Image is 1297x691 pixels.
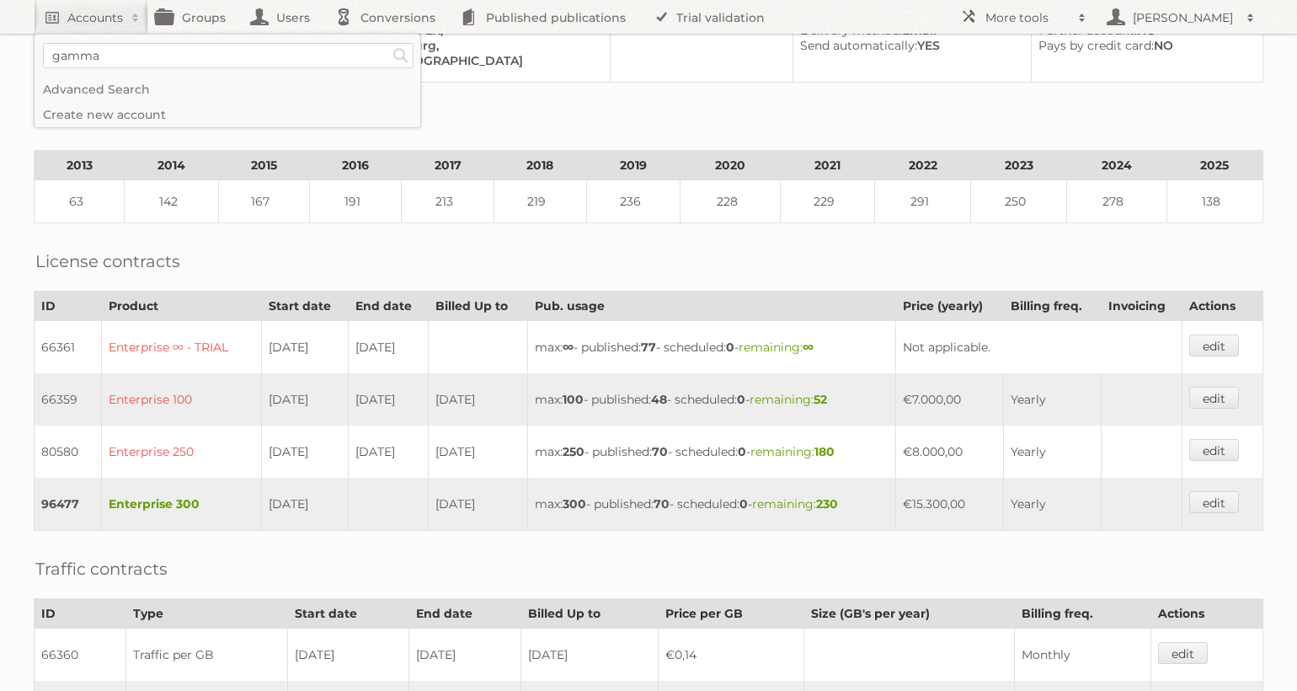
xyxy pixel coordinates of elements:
td: Not applicable. [896,321,1182,374]
td: [DATE] [429,478,527,531]
td: [DATE] [287,629,408,682]
div: [GEOGRAPHIC_DATA] [392,53,596,68]
th: Billed Up to [429,292,527,321]
th: End date [409,599,521,629]
strong: 0 [726,340,734,355]
a: Create new account [35,102,420,127]
th: Start date [287,599,408,629]
th: Billing freq. [1003,292,1101,321]
td: 66361 [35,321,102,374]
strong: 77 [641,340,656,355]
td: max: - published: - scheduled: - [527,426,896,478]
th: Actions [1150,599,1262,629]
h2: Accounts [67,9,123,26]
td: 63 [35,180,125,223]
td: Yearly [1003,478,1101,531]
a: edit [1189,491,1239,513]
span: remaining: [750,444,835,459]
div: YES [800,38,1017,53]
td: 142 [125,180,219,223]
th: 2016 [309,151,402,180]
div: Tilburg, [392,38,596,53]
h2: More tools [985,9,1070,26]
td: 229 [781,180,875,223]
th: 2022 [874,151,970,180]
span: remaining: [752,496,838,512]
th: End date [348,292,429,321]
td: 66360 [35,629,126,682]
th: 2013 [35,151,125,180]
span: Pays by credit card: [1038,38,1154,53]
strong: 70 [654,496,670,512]
td: 278 [1067,180,1167,223]
td: 167 [219,180,309,223]
td: €0,14 [659,629,804,682]
input: Search [388,43,414,68]
td: [DATE] [429,373,527,426]
th: 2021 [781,151,875,180]
th: 2015 [219,151,309,180]
td: Yearly [1003,373,1101,426]
td: 250 [971,180,1067,223]
td: Traffic per GB [126,629,288,682]
th: ID [35,599,126,629]
td: [DATE] [261,321,348,374]
td: [DATE] [348,373,429,426]
td: Yearly [1003,426,1101,478]
td: €7.000,00 [896,373,1003,426]
strong: 250 [563,444,584,459]
strong: 300 [563,496,586,512]
td: [DATE] [521,629,659,682]
td: Enterprise 250 [101,426,261,478]
th: 2017 [402,151,494,180]
strong: 0 [739,496,748,512]
strong: ∞ [803,340,814,355]
th: ID [35,292,102,321]
div: NO [1038,38,1249,53]
td: Enterprise 100 [101,373,261,426]
td: €15.300,00 [896,478,1003,531]
strong: 230 [816,496,838,512]
td: [DATE] [261,373,348,426]
h2: License contracts [35,249,180,274]
th: 2024 [1067,151,1167,180]
td: 291 [874,180,970,223]
td: 228 [681,180,781,223]
td: 96477 [35,478,102,531]
span: remaining: [750,392,827,407]
strong: 0 [738,444,746,459]
td: max: - published: - scheduled: - [527,373,896,426]
td: 213 [402,180,494,223]
th: 2018 [494,151,586,180]
td: €8.000,00 [896,426,1003,478]
td: 219 [494,180,586,223]
th: Price (yearly) [896,292,1003,321]
td: 191 [309,180,402,223]
td: [DATE] [261,426,348,478]
td: max: - published: - scheduled: - [527,478,896,531]
h2: [PERSON_NAME] [1129,9,1238,26]
strong: 0 [737,392,745,407]
th: Invoicing [1101,292,1182,321]
strong: 70 [652,444,668,459]
a: Advanced Search [35,77,420,102]
strong: 48 [651,392,667,407]
th: Start date [261,292,348,321]
span: remaining: [739,340,814,355]
th: 2014 [125,151,219,180]
strong: ∞ [563,340,574,355]
th: Product [101,292,261,321]
td: [DATE] [409,629,521,682]
a: edit [1189,335,1239,356]
span: Send automatically: [800,38,917,53]
a: edit [1189,387,1239,409]
th: Billing freq. [1015,599,1151,629]
a: edit [1189,439,1239,461]
td: 236 [586,180,681,223]
td: 138 [1166,180,1262,223]
th: Actions [1182,292,1263,321]
a: edit [1158,642,1208,664]
th: Price per GB [659,599,804,629]
th: Size (GB's per year) [804,599,1015,629]
h2: Traffic contracts [35,556,168,581]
